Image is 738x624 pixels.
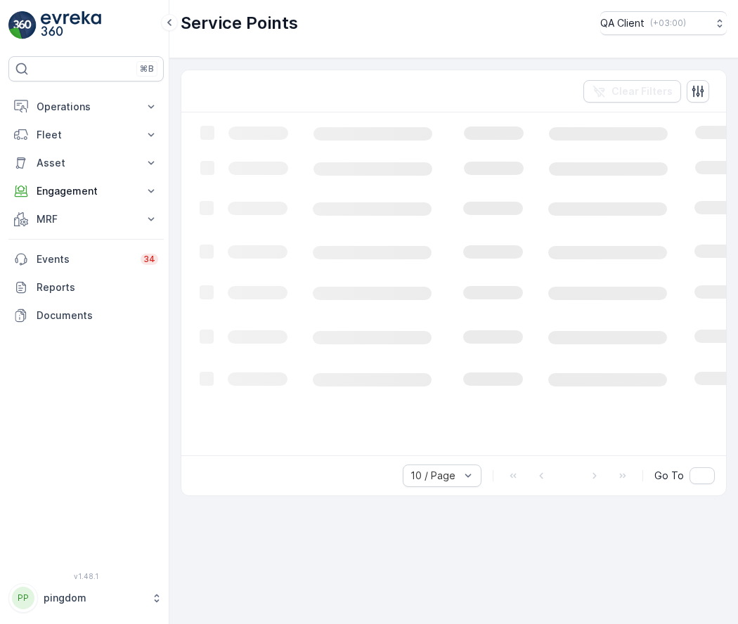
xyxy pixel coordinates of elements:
p: Reports [37,280,158,294]
p: Service Points [181,12,298,34]
button: MRF [8,205,164,233]
a: Events34 [8,245,164,273]
button: QA Client(+03:00) [600,11,727,35]
span: Go To [654,469,684,483]
p: Clear Filters [611,84,673,98]
p: pingdom [44,591,144,605]
p: MRF [37,212,136,226]
p: Events [37,252,132,266]
button: Engagement [8,177,164,205]
span: v 1.48.1 [8,572,164,580]
p: Engagement [37,184,136,198]
button: Asset [8,149,164,177]
a: Reports [8,273,164,301]
p: Fleet [37,128,136,142]
button: PPpingdom [8,583,164,613]
p: ⌘B [140,63,154,74]
p: Asset [37,156,136,170]
p: 34 [143,254,155,265]
p: Documents [37,308,158,323]
p: QA Client [600,16,645,30]
button: Fleet [8,121,164,149]
button: Clear Filters [583,80,681,103]
img: logo_light-DOdMpM7g.png [41,11,101,39]
img: logo [8,11,37,39]
a: Documents [8,301,164,330]
button: Operations [8,93,164,121]
div: PP [12,587,34,609]
p: Operations [37,100,136,114]
p: ( +03:00 ) [650,18,686,29]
